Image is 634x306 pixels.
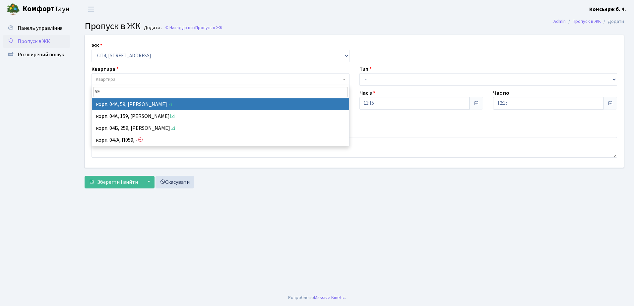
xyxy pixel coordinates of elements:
[359,65,372,73] label: Тип
[18,51,64,58] span: Розширений пошук
[85,20,141,33] span: Пропуск в ЖК
[92,65,119,73] label: Квартира
[165,25,222,31] a: Назад до всіхПропуск в ЖК
[143,25,162,31] small: Додати .
[92,134,349,146] li: корп. 04/А, П059, -
[543,15,634,28] nav: breadcrumb
[92,110,349,122] li: корп. 04А, 159, [PERSON_NAME]
[156,176,194,188] a: Скасувати
[288,294,346,301] div: Розроблено .
[195,25,222,31] span: Пропуск в ЖК
[96,76,115,83] span: Квартира
[92,42,102,50] label: ЖК
[3,35,70,48] a: Пропуск в ЖК
[359,89,375,97] label: Час з
[85,176,142,188] button: Зберегти і вийти
[92,98,349,110] li: корп. 04А, 59, [PERSON_NAME]
[589,5,626,13] a: Консьєрж б. 4.
[589,6,626,13] b: Консьєрж б. 4.
[493,89,509,97] label: Час по
[553,18,566,25] a: Admin
[97,178,138,186] span: Зберегти і вийти
[92,122,349,134] li: корп. 04Б, 259, [PERSON_NAME]
[18,38,50,45] span: Пропуск в ЖК
[23,4,70,15] span: Таун
[23,4,54,14] b: Комфорт
[573,18,601,25] a: Пропуск в ЖК
[7,3,20,16] img: logo.png
[314,294,345,301] a: Massive Kinetic
[18,25,62,32] span: Панель управління
[3,48,70,61] a: Розширений пошук
[83,4,99,15] button: Переключити навігацію
[601,18,624,25] li: Додати
[3,22,70,35] a: Панель управління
